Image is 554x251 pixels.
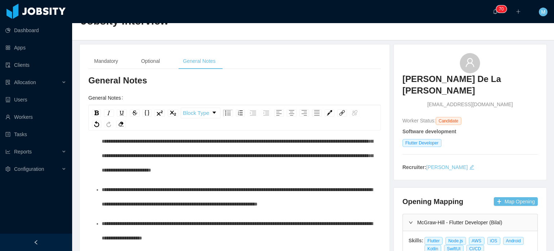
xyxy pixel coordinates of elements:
div: rdw-link-control [336,108,361,118]
div: Redo [104,121,113,128]
span: Node.js [445,237,466,245]
a: icon: userWorkers [5,110,66,124]
i: icon: user [465,57,475,68]
div: rdw-list-control [221,108,273,118]
div: General Notes [177,53,221,69]
div: Monospace [142,109,151,117]
a: icon: auditClients [5,58,66,72]
div: Unlink [350,109,360,117]
div: Undo [92,121,101,128]
div: Justify [312,109,322,117]
a: [PERSON_NAME] [426,164,468,170]
div: Outdent [261,109,271,117]
span: Reports [14,149,32,155]
span: Allocation [14,79,36,85]
div: rdw-dropdown [181,108,220,118]
label: General Notes [88,95,126,101]
div: Left [274,109,284,117]
i: icon: setting [5,166,10,172]
div: Indent [248,109,258,117]
div: icon: rightMcGraw-Hill - Flutter Developer (Bilal) [403,214,537,231]
p: 7 [499,5,501,13]
strong: Skills: [409,238,423,243]
div: Strikethrough [130,109,140,117]
i: icon: right [409,220,413,225]
div: Optional [135,53,166,69]
i: icon: bell [493,9,498,14]
span: AWS [469,237,484,245]
div: rdw-textalign-control [273,108,323,118]
strong: Recruiter: [403,164,426,170]
a: icon: appstoreApps [5,40,66,55]
span: Configuration [14,166,44,172]
p: 0 [501,5,504,13]
span: Flutter [425,237,443,245]
div: Italic [104,109,114,117]
span: M [541,8,545,16]
span: Android [503,237,524,245]
span: Worker Status: [403,118,436,124]
a: [PERSON_NAME] De La [PERSON_NAME] [403,73,538,101]
div: rdw-history-control [91,121,115,128]
div: Bold [92,109,101,117]
i: icon: edit [469,165,474,170]
a: Block Type [181,108,220,118]
i: icon: plus [516,9,521,14]
div: Ordered [236,109,245,117]
div: rdw-block-control [180,108,221,118]
i: icon: solution [5,80,10,85]
div: Unordered [223,109,233,117]
h3: [PERSON_NAME] De La [PERSON_NAME] [403,73,538,97]
span: Flutter Developer [403,139,441,147]
div: Underline [117,109,127,117]
div: rdw-remove-control [115,121,127,128]
div: rdw-color-picker [323,108,336,118]
div: Superscript [154,109,165,117]
span: [EMAIL_ADDRESS][DOMAIN_NAME] [427,101,513,108]
a: icon: profileTasks [5,127,66,142]
div: rdw-inline-control [91,108,180,118]
a: icon: robotUsers [5,92,66,107]
span: Block Type [183,106,209,120]
div: Subscript [168,109,178,117]
div: Mandatory [88,53,124,69]
sup: 70 [496,5,506,13]
div: Remove [116,121,126,128]
h3: General Notes [88,75,381,86]
div: Center [287,109,296,117]
strong: Software development [403,129,456,134]
div: Right [299,109,309,117]
a: icon: pie-chartDashboard [5,23,66,38]
span: Candidate [436,117,461,125]
div: rdw-toolbar [88,105,381,130]
i: icon: line-chart [5,149,10,154]
span: iOS [487,237,500,245]
h4: Opening Mapping [403,196,463,207]
div: Link [337,109,347,117]
button: icon: plusMap Opening [494,197,538,206]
